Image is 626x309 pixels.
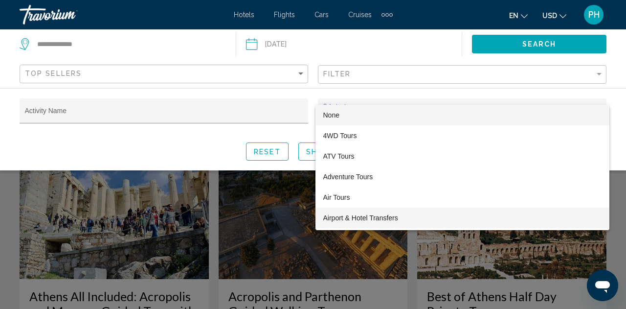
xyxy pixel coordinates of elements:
span: Ancient Ruins [323,228,602,249]
span: Air Tours [323,187,602,208]
iframe: Button to launch messaging window [587,270,618,301]
span: Airport & Hotel Transfers [323,208,602,228]
span: Adventure Tours [323,166,602,187]
span: None [323,111,339,119]
span: ATV Tours [323,146,602,166]
span: 4WD Tours [323,125,602,146]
